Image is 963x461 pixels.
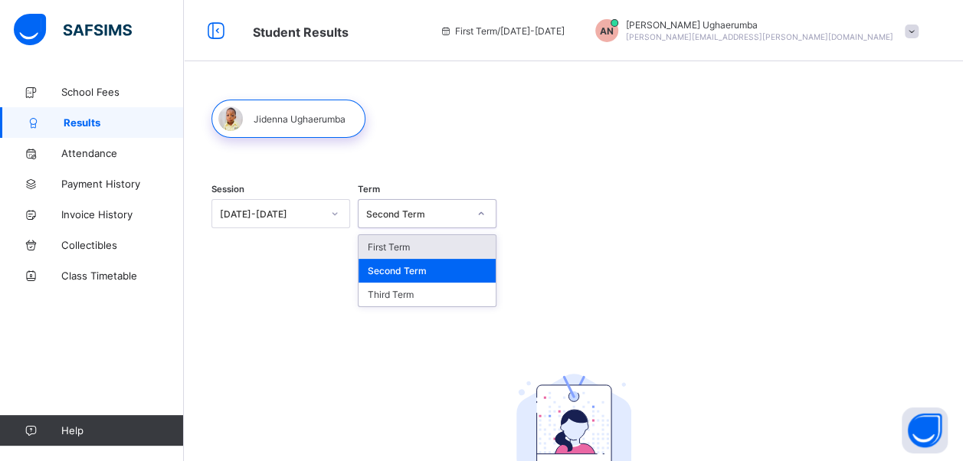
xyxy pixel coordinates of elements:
div: [DATE]-[DATE] [220,208,322,220]
div: Second Term [366,208,468,220]
span: session/term information [440,25,565,37]
span: Term [358,184,380,195]
div: First Term [359,235,496,259]
span: Session [211,184,244,195]
img: safsims [14,14,132,46]
div: Third Term [359,283,496,306]
span: [PERSON_NAME] Ughaerumba [626,19,893,31]
span: Student Results [253,25,349,40]
span: Invoice History [61,208,184,221]
button: Open asap [902,407,948,453]
div: AnulikaUghaerumba [580,19,926,42]
span: Attendance [61,147,184,159]
span: [PERSON_NAME][EMAIL_ADDRESS][PERSON_NAME][DOMAIN_NAME] [626,32,893,41]
span: Collectibles [61,239,184,251]
span: Class Timetable [61,270,184,282]
span: Results [64,116,184,129]
span: AN [600,25,614,37]
span: Payment History [61,178,184,190]
div: Second Term [359,259,496,283]
span: Help [61,424,183,436]
span: School Fees [61,86,184,98]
